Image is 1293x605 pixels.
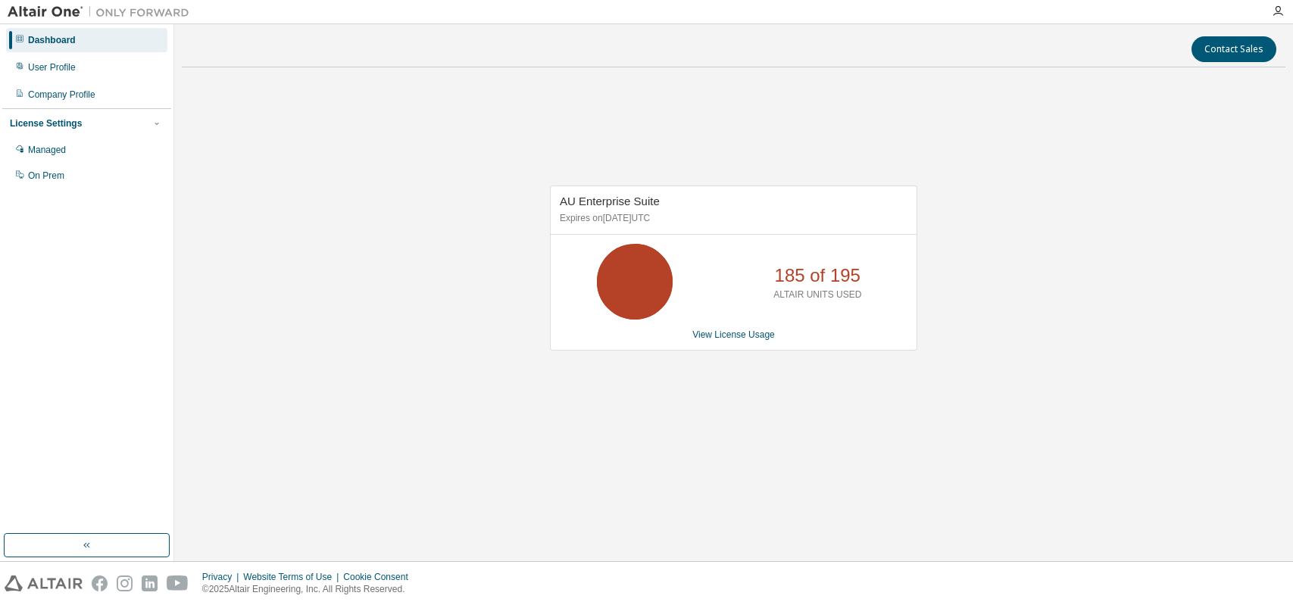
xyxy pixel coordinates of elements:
[775,263,860,288] p: 185 of 195
[28,144,66,156] div: Managed
[5,575,83,591] img: altair_logo.svg
[560,195,660,207] span: AU Enterprise Suite
[560,212,904,225] p: Expires on [DATE] UTC
[167,575,189,591] img: youtube.svg
[773,288,861,301] p: ALTAIR UNITS USED
[28,61,76,73] div: User Profile
[202,583,417,596] p: © 2025 Altair Engineering, Inc. All Rights Reserved.
[117,575,133,591] img: instagram.svg
[1191,36,1276,62] button: Contact Sales
[142,575,158,591] img: linkedin.svg
[28,34,76,46] div: Dashboard
[692,329,775,340] a: View License Usage
[28,89,95,101] div: Company Profile
[92,575,108,591] img: facebook.svg
[202,571,243,583] div: Privacy
[343,571,417,583] div: Cookie Consent
[8,5,197,20] img: Altair One
[10,117,82,129] div: License Settings
[243,571,343,583] div: Website Terms of Use
[28,170,64,182] div: On Prem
